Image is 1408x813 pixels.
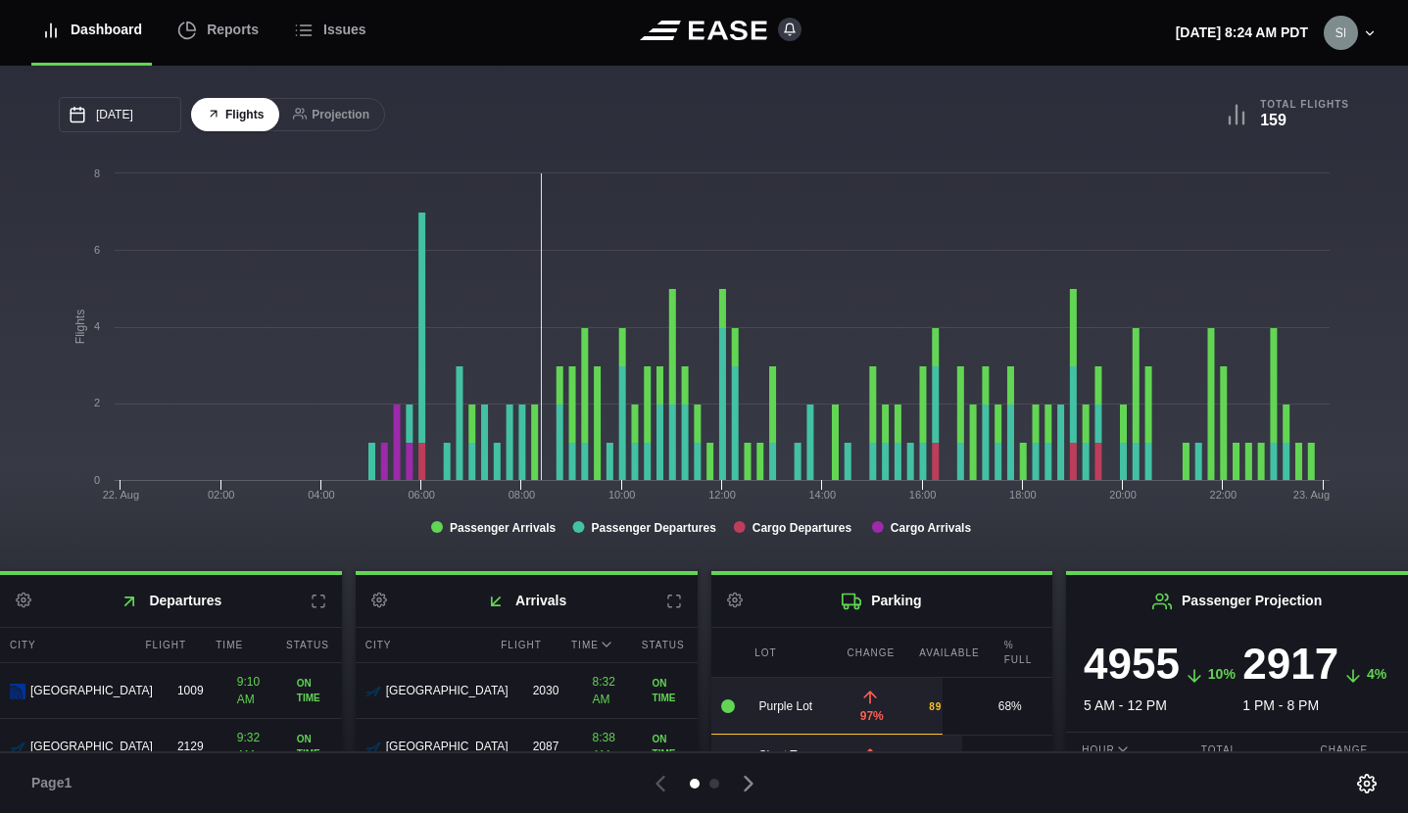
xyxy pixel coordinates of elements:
text: 16:00 [909,489,937,501]
span: Page 1 [31,773,80,793]
div: Status [632,628,698,662]
span: 97% [860,709,884,723]
span: 8:38 AM [593,731,615,762]
tspan: Passenger Departures [591,521,716,535]
h3: 4955 [1084,643,1180,686]
div: Time [206,628,271,662]
div: Flight [491,628,557,662]
div: 68% [998,697,1044,715]
div: % Full [995,628,1053,677]
b: Total Flights [1260,98,1349,111]
div: ON TIME [653,732,688,761]
text: 10:00 [608,489,636,501]
div: 5 AM - 12 PM [1082,643,1237,716]
div: Change [838,636,905,670]
text: 14:00 [809,489,837,501]
span: 9:32 AM [237,731,260,762]
span: [GEOGRAPHIC_DATA] [30,738,153,755]
h2: Passenger Projection [1066,575,1408,627]
span: 10% [1208,666,1236,682]
text: 04:00 [308,489,335,501]
div: Total [1186,733,1289,767]
tspan: Passenger Arrivals [450,521,557,535]
div: 2129 [168,728,222,765]
text: 4 [94,320,100,332]
tspan: Cargo Departures [753,521,852,535]
span: [GEOGRAPHIC_DATA] [386,738,509,755]
div: Lot [745,636,832,670]
text: 06:00 [408,489,435,501]
img: 57dda23500852efbe7071f51bff22e7e [1324,16,1358,50]
tspan: 23. Aug [1293,489,1330,501]
tspan: 22. Aug [103,489,139,501]
text: 0 [94,474,100,486]
p: [DATE] 8:24 AM PDT [1176,23,1308,43]
span: [GEOGRAPHIC_DATA] [30,682,153,699]
div: City [356,628,487,662]
div: ON TIME [653,676,688,705]
text: 08:00 [509,489,536,501]
text: 02:00 [208,489,235,501]
div: 2030 [523,672,578,709]
b: 89 [929,699,942,714]
tspan: Cargo Arrivals [891,521,972,535]
div: 1 PM - 8 PM [1238,643,1392,716]
button: Projection [277,98,385,132]
h2: Parking [711,575,1053,627]
div: Status [276,628,342,662]
div: Change [1304,733,1408,767]
div: 2087 [523,728,578,765]
text: 8 [94,167,100,179]
text: 22:00 [1210,489,1238,501]
div: Flight [136,628,202,662]
div: Time [561,628,627,662]
span: 9:10 AM [237,675,260,706]
span: 8:32 AM [593,675,615,706]
h3: 2917 [1242,643,1338,686]
input: mm/dd/yyyy [59,97,181,132]
span: Purple Lot [759,699,813,713]
text: 2 [94,397,100,408]
div: ON TIME [297,732,332,761]
text: 12:00 [708,489,736,501]
span: 4% [1367,666,1386,682]
div: Available [909,636,989,670]
div: 1009 [168,672,222,709]
h2: Arrivals [356,575,698,627]
text: 18:00 [1009,489,1037,501]
span: Short Term Garage [759,748,816,780]
div: Hour [1066,733,1170,767]
text: 20:00 [1109,489,1137,501]
tspan: Flights [73,310,87,344]
b: 159 [1260,112,1287,128]
span: [GEOGRAPHIC_DATA] [386,682,509,699]
div: ON TIME [297,676,332,705]
button: Flights [191,98,279,132]
text: 6 [94,244,100,256]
